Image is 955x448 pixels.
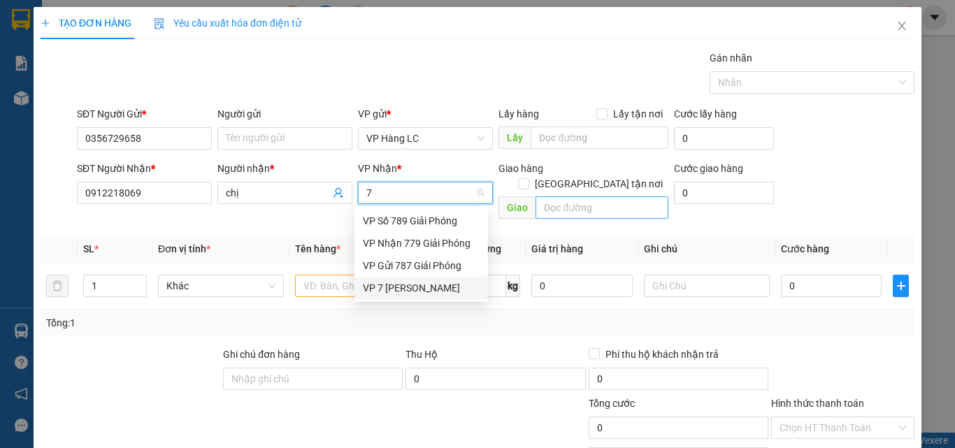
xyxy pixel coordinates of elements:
[295,243,340,254] span: Tên hàng
[354,277,488,299] div: VP 7 Phạm Văn Đồng
[536,196,668,219] input: Dọc đường
[405,349,438,360] span: Thu Hộ
[589,398,635,409] span: Tổng cước
[154,17,301,29] span: Yêu cầu xuất hóa đơn điện tử
[531,275,632,297] input: 0
[363,236,480,251] div: VP Nhận 779 Giải Phóng
[531,127,668,149] input: Dọc đường
[893,275,909,297] button: plus
[166,275,275,296] span: Khác
[674,127,774,150] input: Cước lấy hàng
[77,161,212,176] div: SĐT Người Nhận
[366,128,484,149] span: VP Hàng LC
[46,315,370,331] div: Tổng: 1
[498,108,539,120] span: Lấy hàng
[781,243,829,254] span: Cước hàng
[710,52,752,64] label: Gán nhãn
[158,243,210,254] span: Đơn vị tính
[223,368,403,390] input: Ghi chú đơn hàng
[506,275,520,297] span: kg
[644,275,770,297] input: Ghi Chú
[154,18,165,29] img: icon
[529,176,668,192] span: [GEOGRAPHIC_DATA] tận nơi
[217,161,352,176] div: Người nhận
[354,232,488,254] div: VP Nhận 779 Giải Phóng
[354,254,488,277] div: VP Gửi 787 Giải Phóng
[295,275,421,297] input: VD: Bàn, Ghế
[882,7,921,46] button: Close
[608,106,668,122] span: Lấy tận nơi
[363,280,480,296] div: VP 7 [PERSON_NAME]
[358,106,493,122] div: VP gửi
[498,196,536,219] span: Giao
[498,127,531,149] span: Lấy
[41,17,131,29] span: TẠO ĐƠN HÀNG
[674,108,737,120] label: Cước lấy hàng
[333,187,344,198] span: user-add
[46,275,69,297] button: delete
[674,182,774,204] input: Cước giao hàng
[77,106,212,122] div: SĐT Người Gửi
[600,347,724,362] span: Phí thu hộ khách nhận trả
[498,163,543,174] span: Giao hàng
[358,163,397,174] span: VP Nhận
[41,18,50,28] span: plus
[217,106,352,122] div: Người gửi
[638,236,775,263] th: Ghi chú
[223,349,300,360] label: Ghi chú đơn hàng
[354,210,488,232] div: VP Số 789 Giải Phóng
[893,280,908,291] span: plus
[771,398,864,409] label: Hình thức thanh toán
[896,20,907,31] span: close
[674,163,743,174] label: Cước giao hàng
[531,243,583,254] span: Giá trị hàng
[363,258,480,273] div: VP Gửi 787 Giải Phóng
[83,243,94,254] span: SL
[363,213,480,229] div: VP Số 789 Giải Phóng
